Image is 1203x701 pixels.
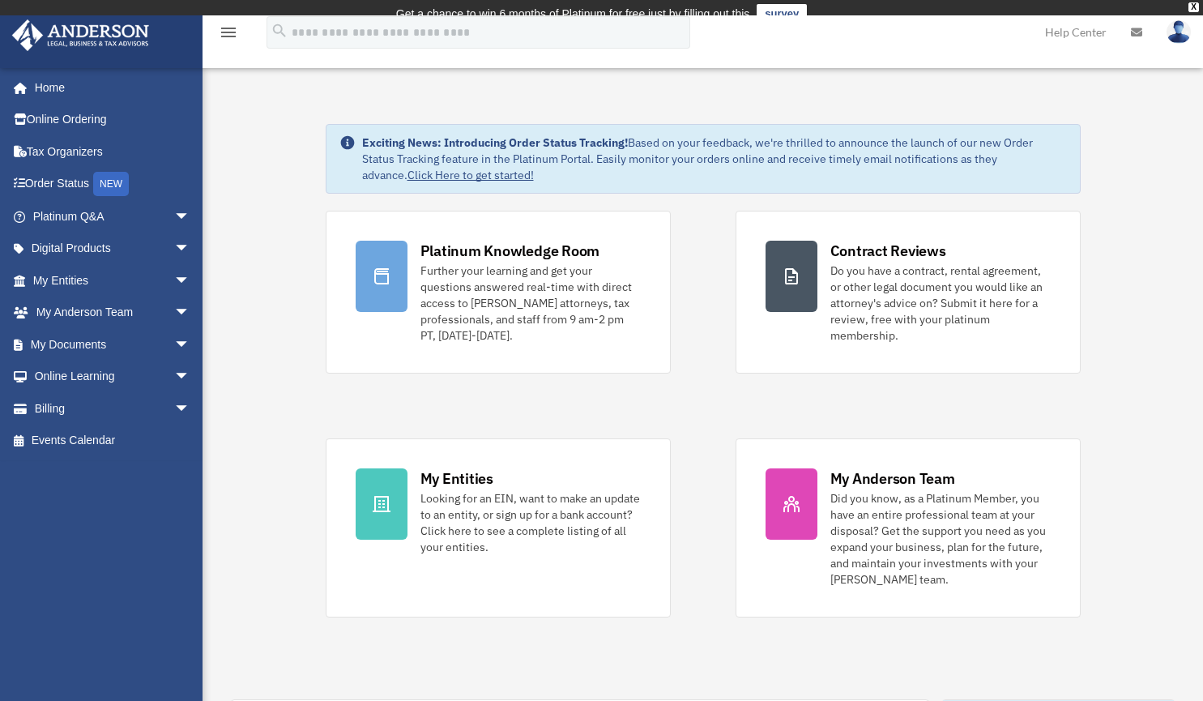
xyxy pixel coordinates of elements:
span: arrow_drop_down [174,233,207,266]
strong: Exciting News: Introducing Order Status Tracking! [362,135,628,150]
a: survey [757,4,807,24]
a: menu [219,28,238,42]
div: Based on your feedback, we're thrilled to announce the launch of our new Order Status Tracking fe... [362,135,1067,183]
div: Do you have a contract, rental agreement, or other legal document you would like an attorney's ad... [830,263,1051,344]
a: Home [11,71,207,104]
a: Online Learningarrow_drop_down [11,361,215,393]
img: Anderson Advisors Platinum Portal [7,19,154,51]
div: Did you know, as a Platinum Member, you have an entire professional team at your disposal? Get th... [830,490,1051,588]
span: arrow_drop_down [174,328,207,361]
a: My Anderson Team Did you know, as a Platinum Member, you have an entire professional team at your... [736,438,1081,618]
div: Looking for an EIN, want to make an update to an entity, or sign up for a bank account? Click her... [420,490,641,555]
div: My Anderson Team [830,468,955,489]
a: Billingarrow_drop_down [11,392,215,425]
span: arrow_drop_down [174,200,207,233]
a: My Anderson Teamarrow_drop_down [11,297,215,329]
a: My Entitiesarrow_drop_down [11,264,215,297]
a: Tax Organizers [11,135,215,168]
span: arrow_drop_down [174,361,207,394]
a: Order StatusNEW [11,168,215,201]
i: menu [219,23,238,42]
a: Contract Reviews Do you have a contract, rental agreement, or other legal document you would like... [736,211,1081,374]
span: arrow_drop_down [174,297,207,330]
div: Further your learning and get your questions answered real-time with direct access to [PERSON_NAM... [420,263,641,344]
span: arrow_drop_down [174,264,207,297]
a: My Documentsarrow_drop_down [11,328,215,361]
span: arrow_drop_down [174,392,207,425]
div: Contract Reviews [830,241,946,261]
div: Platinum Knowledge Room [420,241,600,261]
div: Get a chance to win 6 months of Platinum for free just by filling out this [396,4,750,24]
a: Platinum Q&Aarrow_drop_down [11,200,215,233]
div: My Entities [420,468,493,489]
div: close [1188,2,1199,12]
i: search [271,22,288,40]
img: User Pic [1167,20,1191,44]
a: Platinum Knowledge Room Further your learning and get your questions answered real-time with dire... [326,211,671,374]
a: Online Ordering [11,104,215,136]
a: My Entities Looking for an EIN, want to make an update to an entity, or sign up for a bank accoun... [326,438,671,618]
div: NEW [93,172,129,196]
a: Click Here to get started! [407,168,534,182]
a: Digital Productsarrow_drop_down [11,233,215,265]
a: Events Calendar [11,425,215,457]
